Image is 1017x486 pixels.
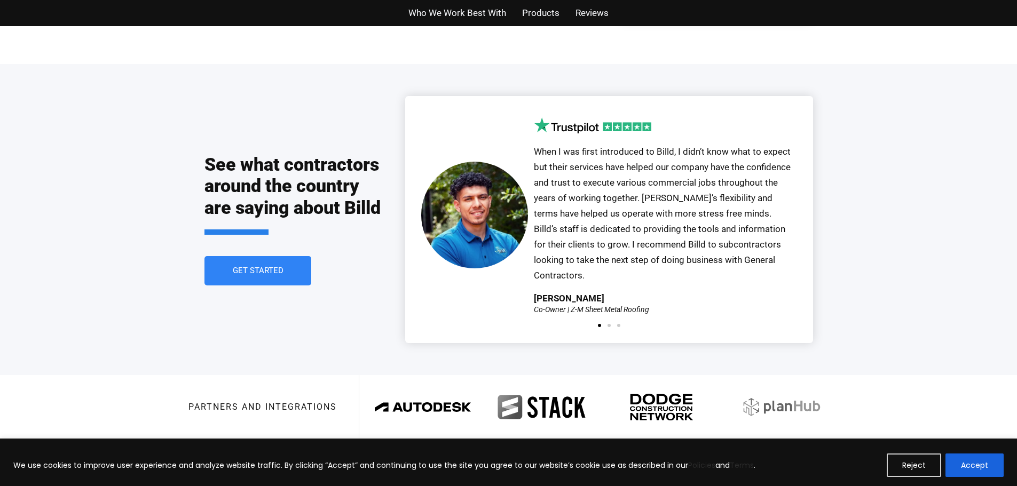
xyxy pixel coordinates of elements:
[598,324,601,327] span: Go to slide 1
[575,5,609,21] a: Reviews
[204,154,384,235] h2: See what contractors around the country are saying about Billd
[688,460,715,471] a: Policies
[408,5,506,21] a: Who We Work Best With
[534,306,649,313] div: Co-Owner | Z-M Sheet Metal Roofing
[232,267,283,275] span: Get Started
[204,256,311,285] a: Get Started
[534,294,604,303] div: [PERSON_NAME]
[421,117,797,313] div: 1 / 3
[188,403,337,411] h3: Partners and integrations
[608,324,611,327] span: Go to slide 2
[534,146,791,280] span: When I was first introduced to Billd, I didn’t know what to expect but their services have helped...
[730,460,754,471] a: Terms
[887,453,941,477] button: Reject
[945,453,1004,477] button: Accept
[13,459,755,472] p: We use cookies to improve user experience and analyze website traffic. By clicking “Accept” and c...
[522,5,559,21] a: Products
[617,324,620,327] span: Go to slide 3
